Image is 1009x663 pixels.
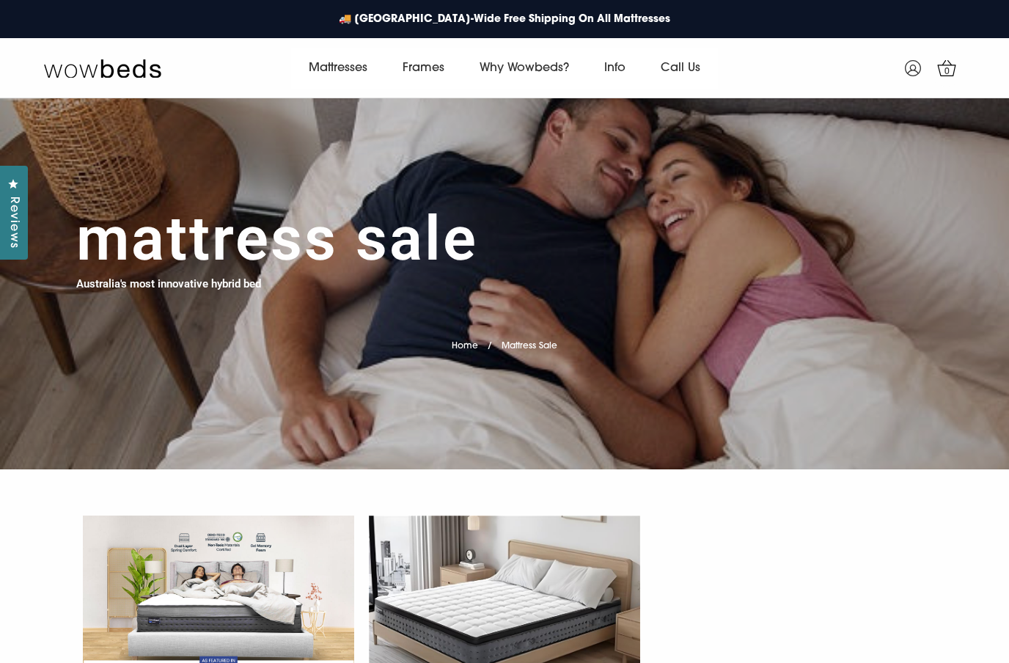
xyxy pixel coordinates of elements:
a: Call Us [643,48,718,89]
a: 0 [928,50,965,87]
a: Mattresses [291,48,385,89]
nav: breadcrumbs [452,322,557,359]
a: 🚚 [GEOGRAPHIC_DATA]-Wide Free Shipping On All Mattresses [331,4,678,34]
a: Home [452,342,478,351]
a: Frames [385,48,462,89]
span: Reviews [4,197,23,249]
a: Why Wowbeds? [462,48,587,89]
span: Mattress Sale [502,342,557,351]
span: / [488,342,492,351]
h4: Australia's most innovative hybrid bed [76,276,261,293]
h1: Mattress Sale [76,202,478,276]
img: Wow Beds Logo [44,58,161,78]
a: Info [587,48,643,89]
span: 0 [940,65,955,79]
